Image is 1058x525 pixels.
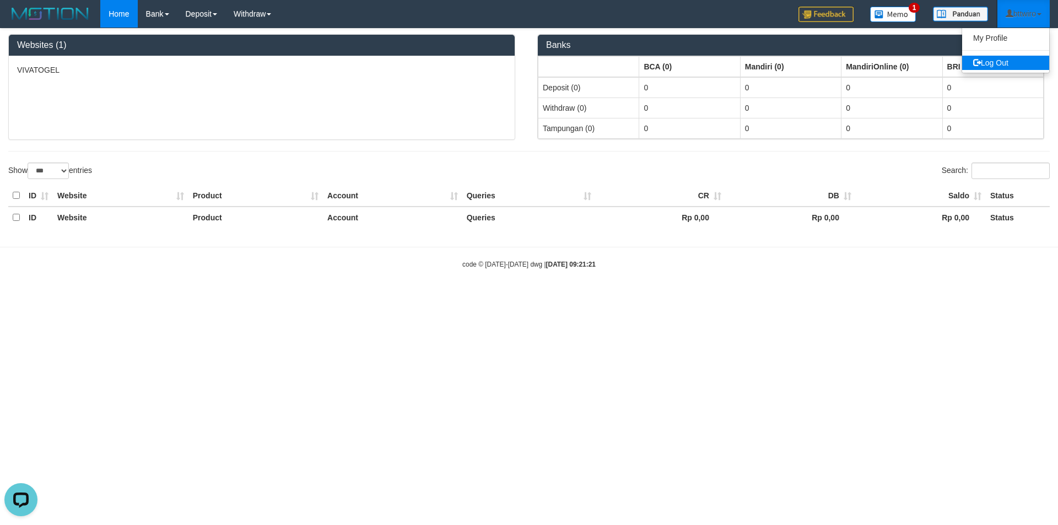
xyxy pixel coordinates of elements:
h3: Banks [546,40,1035,50]
th: Saldo [856,185,986,207]
th: Account [323,207,462,228]
th: ID [24,185,53,207]
th: Status [986,207,1050,228]
td: 0 [740,98,841,118]
img: panduan.png [933,7,988,21]
th: Rp 0,00 [596,207,726,228]
th: Queries [462,207,596,228]
td: Withdraw (0) [538,98,639,118]
img: Feedback.jpg [798,7,854,22]
a: My Profile [962,31,1049,45]
select: Showentries [28,163,69,179]
label: Show entries [8,163,92,179]
th: Queries [462,185,596,207]
th: ID [24,207,53,228]
img: MOTION_logo.png [8,6,92,22]
td: Tampungan (0) [538,118,639,138]
th: Account [323,185,462,207]
th: Product [188,185,323,207]
h3: Websites (1) [17,40,506,50]
th: DB [726,185,856,207]
td: 0 [841,98,942,118]
th: CR [596,185,726,207]
th: Group: activate to sort column ascending [740,56,841,77]
td: 0 [639,98,740,118]
img: Button%20Memo.svg [870,7,916,22]
th: Group: activate to sort column ascending [942,56,1043,77]
td: 0 [639,77,740,98]
th: Status [986,185,1050,207]
td: 0 [841,118,942,138]
td: 0 [942,77,1043,98]
td: Deposit (0) [538,77,639,98]
th: Website [53,207,188,228]
input: Search: [971,163,1050,179]
small: code © [DATE]-[DATE] dwg | [462,261,596,268]
th: Website [53,185,188,207]
th: Rp 0,00 [726,207,856,228]
th: Group: activate to sort column ascending [639,56,740,77]
th: Product [188,207,323,228]
td: 0 [942,98,1043,118]
th: Rp 0,00 [856,207,986,228]
a: Log Out [962,56,1049,70]
button: Open LiveChat chat widget [4,4,37,37]
td: 0 [740,118,841,138]
label: Search: [942,163,1050,179]
td: 0 [639,118,740,138]
th: Group: activate to sort column ascending [538,56,639,77]
td: 0 [740,77,841,98]
th: Group: activate to sort column ascending [841,56,942,77]
td: 0 [942,118,1043,138]
p: VIVATOGEL [17,64,506,75]
span: 1 [909,3,920,13]
strong: [DATE] 09:21:21 [546,261,596,268]
td: 0 [841,77,942,98]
